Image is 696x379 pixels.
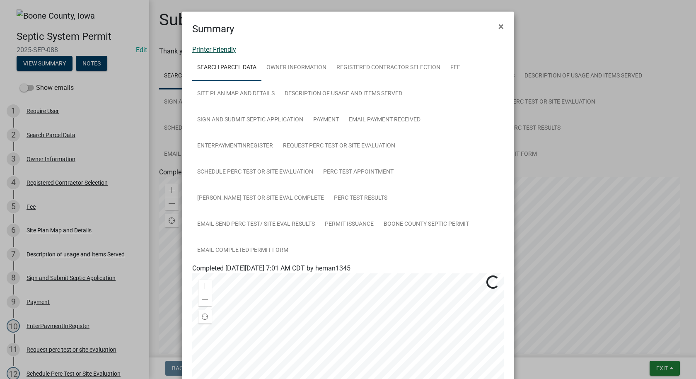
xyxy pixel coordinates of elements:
a: Registered Contractor Selection [331,55,445,81]
a: Site Plan Map and Details [192,81,280,107]
a: Search Parcel Data [192,55,261,81]
div: Zoom in [198,280,212,293]
a: Email Send Perc Test/ Site Eval Results [192,211,320,238]
h4: Summary [192,22,234,36]
a: Perc Test Results [329,185,392,212]
span: Completed [DATE][DATE] 7:01 AM CDT by heman1345 [192,264,350,272]
a: [PERSON_NAME] Test or Site Eval Complete [192,185,329,212]
div: Zoom out [198,293,212,306]
span: × [498,21,504,32]
a: Fee [445,55,465,81]
a: Owner Information [261,55,331,81]
a: Permit Issuance [320,211,379,238]
a: Boone County Septic Permit [379,211,474,238]
div: Find my location [198,310,212,323]
a: Email Completed Permit Form [192,237,293,264]
a: Payment [308,107,344,133]
a: EnterPaymentInRegister [192,133,278,159]
a: Sign and Submit Septic Application [192,107,308,133]
a: Request perc test or site evaluation [278,133,400,159]
a: Schedule Perc Test or Site Evaluation [192,159,318,186]
a: Description of usage and Items Served [280,81,407,107]
button: Close [492,15,510,38]
a: Printer Friendly [192,46,236,53]
a: Perc Test Appointment [318,159,399,186]
a: Email Payment Received [344,107,425,133]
